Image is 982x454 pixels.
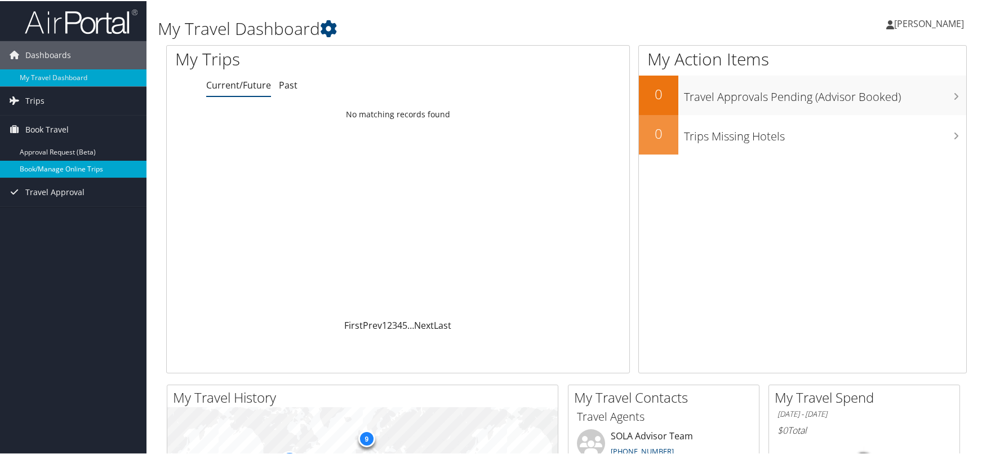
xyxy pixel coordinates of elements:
h6: [DATE] - [DATE] [777,408,951,418]
a: Current/Future [206,78,271,90]
h3: Trips Missing Hotels [684,122,966,143]
h2: My Travel Spend [775,387,959,406]
span: Book Travel [25,114,69,143]
h1: My Action Items [639,46,966,70]
td: No matching records found [167,103,629,124]
a: Prev [363,318,382,330]
a: First [344,318,363,330]
a: Past [279,78,297,90]
h3: Travel Agents [577,408,750,424]
a: 0Travel Approvals Pending (Advisor Booked) [639,74,966,114]
a: 2 [387,318,392,330]
h2: My Travel Contacts [574,387,759,406]
span: … [407,318,414,330]
span: Trips [25,86,45,114]
h1: My Travel Dashboard [158,16,703,39]
span: Dashboards [25,40,71,68]
a: Next [414,318,434,330]
a: 5 [402,318,407,330]
span: Travel Approval [25,177,85,205]
h2: 0 [639,123,678,142]
a: 3 [392,318,397,330]
h3: Travel Approvals Pending (Advisor Booked) [684,82,966,104]
h6: Total [777,423,951,435]
span: $0 [777,423,788,435]
a: [PERSON_NAME] [886,6,975,39]
h2: My Travel History [173,387,558,406]
div: 9 [358,429,375,446]
a: Last [434,318,451,330]
img: airportal-logo.png [25,7,137,34]
h1: My Trips [175,46,428,70]
a: 1 [382,318,387,330]
h2: 0 [639,83,678,103]
a: 4 [397,318,402,330]
a: 0Trips Missing Hotels [639,114,966,153]
span: [PERSON_NAME] [894,16,964,29]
